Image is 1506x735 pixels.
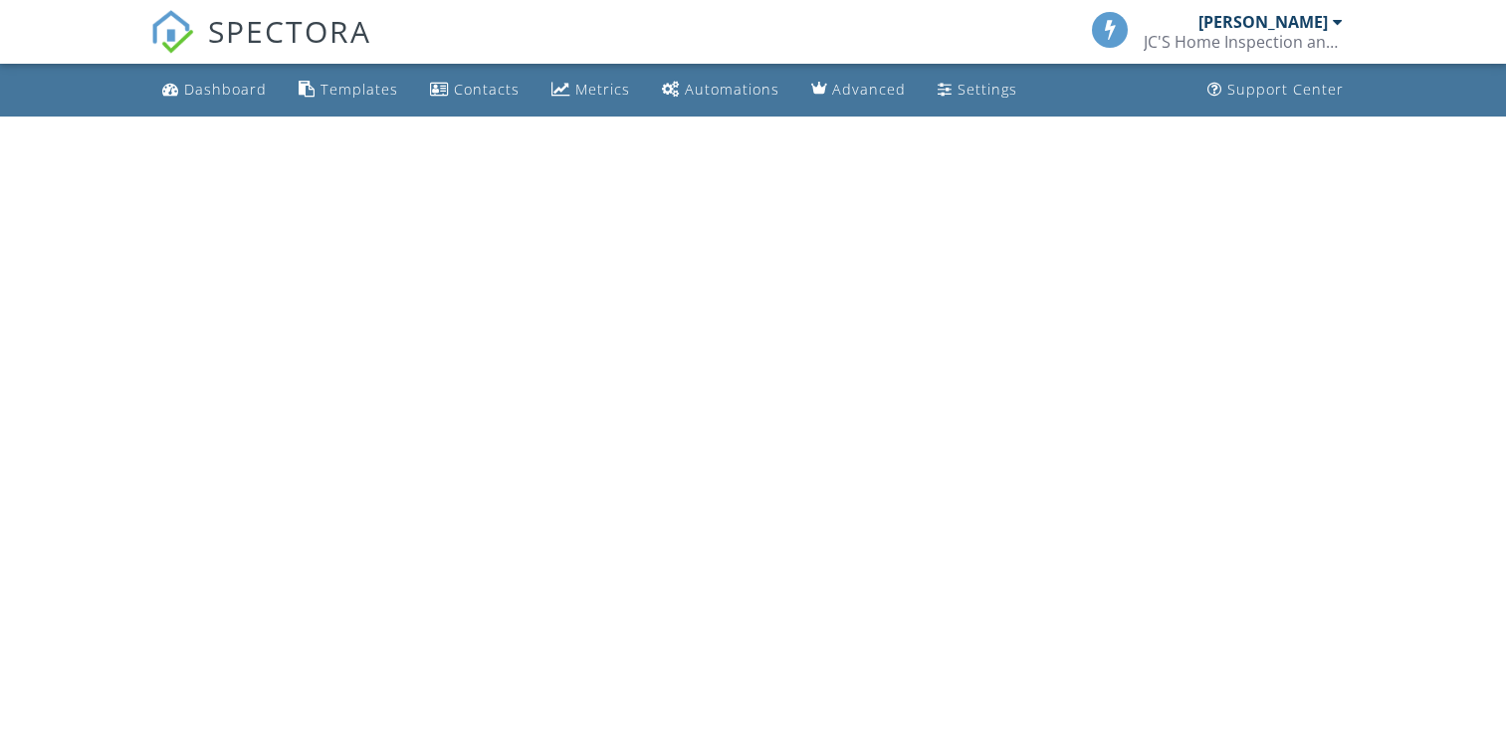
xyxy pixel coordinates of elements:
[1227,80,1344,99] div: Support Center
[150,10,194,54] img: The Best Home Inspection Software - Spectora
[832,80,906,99] div: Advanced
[1144,32,1343,52] div: JC'S Home Inspection and Repairs LLC
[575,80,630,99] div: Metrics
[150,27,371,69] a: SPECTORA
[1199,72,1352,109] a: Support Center
[321,80,398,99] div: Templates
[930,72,1025,109] a: Settings
[1198,12,1328,32] div: [PERSON_NAME]
[208,10,371,52] span: SPECTORA
[184,80,267,99] div: Dashboard
[422,72,528,109] a: Contacts
[154,72,275,109] a: Dashboard
[803,72,914,109] a: Advanced
[291,72,406,109] a: Templates
[958,80,1017,99] div: Settings
[454,80,520,99] div: Contacts
[654,72,787,109] a: Automations (Basic)
[685,80,779,99] div: Automations
[543,72,638,109] a: Metrics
